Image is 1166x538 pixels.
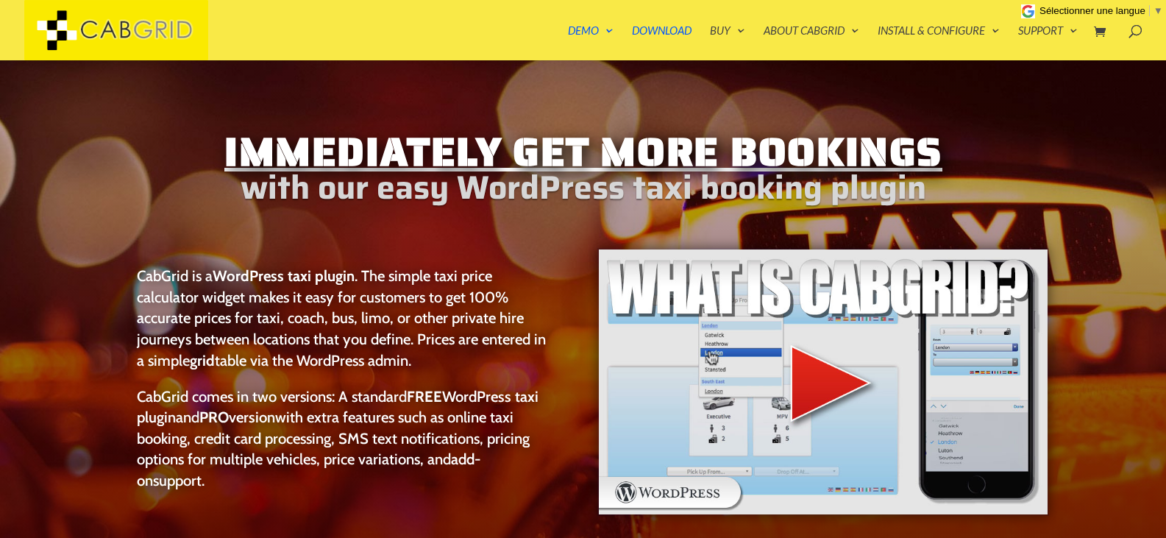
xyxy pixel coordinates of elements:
a: Demo [568,25,614,60]
strong: grid [190,351,215,369]
strong: PRO [199,408,229,426]
strong: FREE [407,387,442,406]
a: About CabGrid [764,25,859,60]
img: WordPress taxi booking plugin Intro Video [597,248,1050,515]
p: CabGrid is a . The simple taxi price calculator widget makes it easy for customers to get 100% ac... [137,266,549,386]
a: Buy [710,25,745,60]
a: Sélectionner une langue​ [1039,5,1163,16]
h2: with our easy WordPress taxi booking plugin [117,181,1050,202]
strong: WordPress taxi plugin [213,266,355,285]
span: ▼ [1153,5,1163,16]
p: CabGrid comes in two versions: A standard and with extra features such as online taxi booking, cr... [137,386,549,492]
a: Support [1018,25,1078,60]
span: Sélectionner une langue [1039,5,1145,16]
a: CabGrid Taxi Plugin [24,21,208,36]
a: Download [632,25,692,60]
a: PROversion [199,408,275,426]
a: Install & Configure [878,25,1000,60]
h1: Immediately Get More Bookings [117,130,1050,181]
a: WordPress taxi booking plugin Intro Video [597,504,1050,519]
